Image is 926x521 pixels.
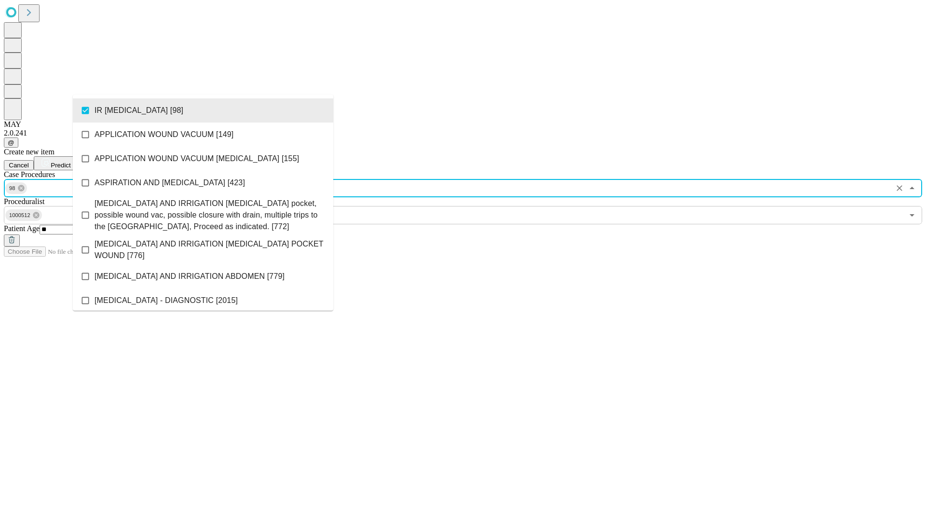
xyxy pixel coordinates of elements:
[5,210,34,221] span: 1000512
[9,162,29,169] span: Cancel
[4,137,18,148] button: @
[905,181,919,195] button: Close
[95,238,326,261] span: [MEDICAL_DATA] AND IRRIGATION [MEDICAL_DATA] POCKET WOUND [776]
[4,197,44,206] span: Proceduralist
[95,153,299,165] span: APPLICATION WOUND VACUUM [MEDICAL_DATA] [155]
[5,209,42,221] div: 1000512
[5,182,27,194] div: 98
[95,198,326,233] span: [MEDICAL_DATA] AND IRRIGATION [MEDICAL_DATA] pocket, possible wound vac, possible closure with dr...
[4,160,34,170] button: Cancel
[905,208,919,222] button: Open
[51,162,70,169] span: Predict
[95,129,233,140] span: APPLICATION WOUND VACUUM [149]
[4,170,55,178] span: Scheduled Procedure
[8,139,14,146] span: @
[95,271,285,282] span: [MEDICAL_DATA] AND IRRIGATION ABDOMEN [779]
[95,105,183,116] span: IR [MEDICAL_DATA] [98]
[95,177,245,189] span: ASPIRATION AND [MEDICAL_DATA] [423]
[4,120,922,129] div: MAY
[5,183,19,194] span: 98
[34,156,78,170] button: Predict
[893,181,906,195] button: Clear
[95,295,238,306] span: [MEDICAL_DATA] - DIAGNOSTIC [2015]
[4,129,922,137] div: 2.0.241
[4,224,40,233] span: Patient Age
[4,148,54,156] span: Create new item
